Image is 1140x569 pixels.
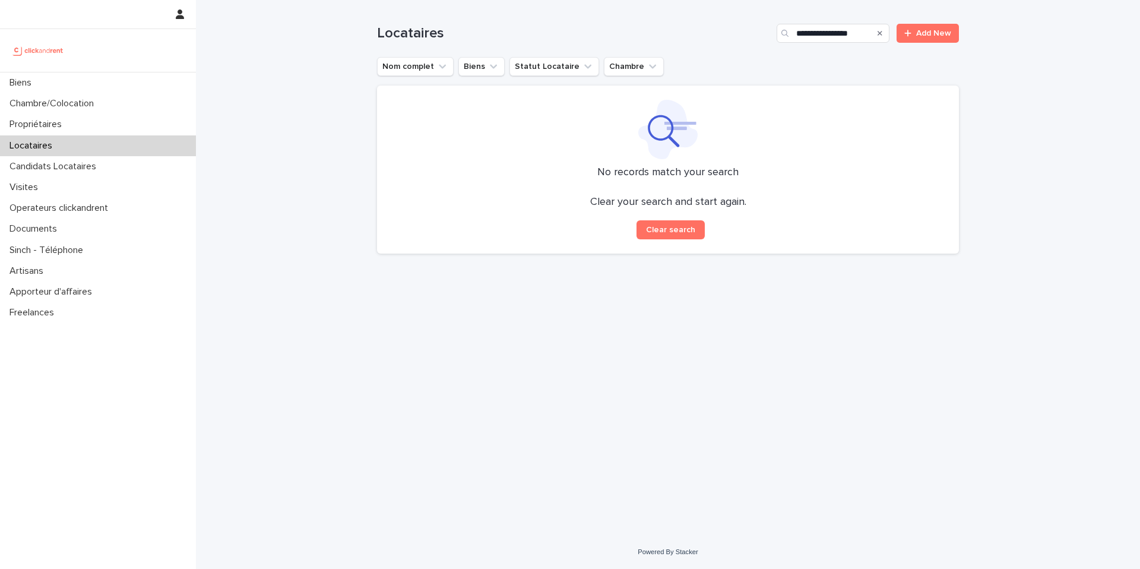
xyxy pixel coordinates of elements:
p: Freelances [5,307,64,318]
p: Operateurs clickandrent [5,203,118,214]
p: Sinch - Téléphone [5,245,93,256]
p: Chambre/Colocation [5,98,103,109]
p: Propriétaires [5,119,71,130]
button: Nom complet [377,57,454,76]
a: Add New [897,24,959,43]
p: Visites [5,182,47,193]
h1: Locataires [377,25,772,42]
img: UCB0brd3T0yccxBKYDjQ [9,39,67,62]
button: Statut Locataire [509,57,599,76]
button: Biens [458,57,505,76]
p: Clear your search and start again. [590,196,746,209]
span: Add New [916,29,951,37]
span: Clear search [646,226,695,234]
a: Powered By Stacker [638,548,698,555]
p: Candidats Locataires [5,161,106,172]
p: Artisans [5,265,53,277]
p: Locataires [5,140,62,151]
p: Biens [5,77,41,88]
p: No records match your search [391,166,945,179]
button: Chambre [604,57,664,76]
p: Apporteur d'affaires [5,286,102,298]
button: Clear search [636,220,705,239]
input: Search [777,24,889,43]
p: Documents [5,223,66,235]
